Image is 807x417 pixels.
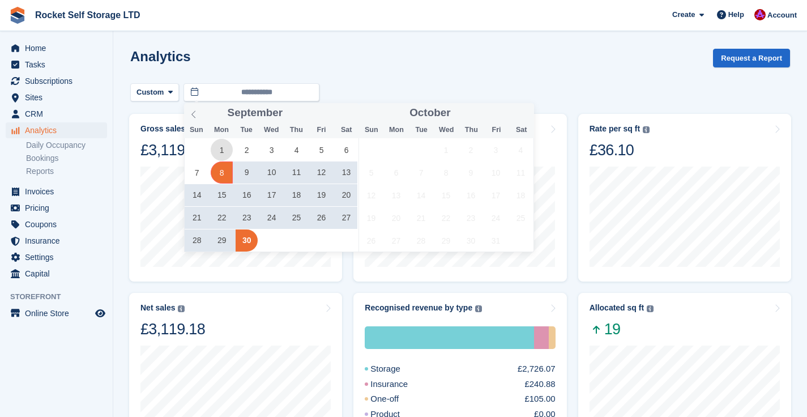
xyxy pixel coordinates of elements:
span: October 21, 2025 [410,207,432,229]
span: September 13, 2025 [335,161,357,184]
span: October 28, 2025 [410,229,432,252]
span: September 8, 2025 [211,161,233,184]
span: Help [728,9,744,20]
span: Tue [234,126,259,134]
span: September 23, 2025 [236,207,258,229]
div: £2,726.07 [518,363,556,376]
div: Rate per sq ft [590,124,640,134]
span: October 16, 2025 [460,184,482,206]
a: menu [6,40,107,56]
span: September 30, 2025 [236,229,258,252]
span: October 11, 2025 [510,161,532,184]
a: Reports [26,166,107,177]
div: £3,119.18 [140,141,205,160]
span: Sat [509,126,534,134]
span: October 15, 2025 [435,184,457,206]
input: Year [283,107,318,119]
span: Wed [259,126,284,134]
span: September 29, 2025 [211,229,233,252]
a: menu [6,216,107,232]
span: 19 [590,320,654,339]
span: September 3, 2025 [261,139,283,161]
span: September 21, 2025 [186,207,208,229]
span: Pricing [25,200,93,216]
span: October 25, 2025 [510,207,532,229]
span: October 29, 2025 [435,229,457,252]
span: Invoices [25,184,93,199]
span: October 12, 2025 [360,184,382,206]
a: menu [6,184,107,199]
span: Fri [484,126,509,134]
a: Bookings [26,153,107,164]
div: One-off [549,326,556,349]
span: October 3, 2025 [485,139,507,161]
img: icon-info-grey-7440780725fd019a000dd9b08b2336e03edf1995a4989e88bcd33f0948082b44.svg [178,305,185,312]
div: Recognised revenue by type [365,303,472,313]
span: October 31, 2025 [485,229,507,252]
div: £105.00 [524,393,555,406]
img: icon-info-grey-7440780725fd019a000dd9b08b2336e03edf1995a4989e88bcd33f0948082b44.svg [475,305,482,312]
span: Settings [25,249,93,265]
div: One-off [365,393,426,406]
div: £240.88 [524,378,555,391]
span: September 5, 2025 [310,139,332,161]
span: Coupons [25,216,93,232]
div: £3,119.18 [140,320,205,339]
a: menu [6,233,107,249]
span: October 18, 2025 [510,184,532,206]
span: September 6, 2025 [335,139,357,161]
span: September 12, 2025 [310,161,332,184]
span: October 20, 2025 [385,207,407,229]
span: Sat [334,126,359,134]
span: Sites [25,90,93,105]
a: menu [6,90,107,105]
div: £36.10 [590,141,650,160]
div: Insurance [534,326,549,349]
span: Online Store [25,305,93,321]
span: Subscriptions [25,73,93,89]
span: CRM [25,106,93,122]
span: Capital [25,266,93,282]
span: September 2, 2025 [236,139,258,161]
span: October 22, 2025 [435,207,457,229]
a: menu [6,266,107,282]
a: menu [6,305,107,321]
span: September 1, 2025 [211,139,233,161]
div: Insurance [365,378,435,391]
a: menu [6,106,107,122]
span: September 28, 2025 [186,229,208,252]
div: Net sales [140,303,175,313]
a: menu [6,122,107,138]
span: Home [25,40,93,56]
span: September [228,108,283,118]
span: September 24, 2025 [261,207,283,229]
button: Custom [130,83,179,102]
span: Tue [409,126,434,134]
a: Daily Occupancy [26,140,107,151]
a: Preview store [93,307,107,320]
span: Wed [434,126,459,134]
span: October 9, 2025 [460,161,482,184]
span: Tasks [25,57,93,73]
span: September 18, 2025 [285,184,308,206]
span: October 1, 2025 [435,139,457,161]
span: September 14, 2025 [186,184,208,206]
a: menu [6,200,107,216]
span: September 10, 2025 [261,161,283,184]
a: menu [6,249,107,265]
span: October 26, 2025 [360,229,382,252]
span: Analytics [25,122,93,138]
img: icon-info-grey-7440780725fd019a000dd9b08b2336e03edf1995a4989e88bcd33f0948082b44.svg [647,305,654,312]
span: September 16, 2025 [236,184,258,206]
span: October 30, 2025 [460,229,482,252]
a: Rocket Self Storage LTD [31,6,145,24]
span: October 2, 2025 [460,139,482,161]
div: Gross sales [140,124,185,134]
span: September 15, 2025 [211,184,233,206]
a: menu [6,57,107,73]
span: September 27, 2025 [335,207,357,229]
span: September 17, 2025 [261,184,283,206]
span: September 26, 2025 [310,207,332,229]
span: October 10, 2025 [485,161,507,184]
button: Request a Report [713,49,790,67]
